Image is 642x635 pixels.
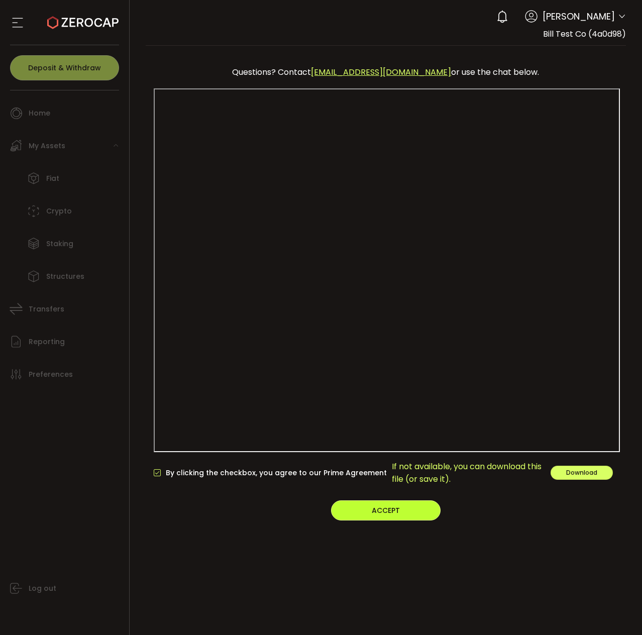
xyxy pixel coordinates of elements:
[566,468,597,477] span: Download
[161,468,387,478] span: By clicking the checkbox, you agree to our Prime Agreement
[525,526,642,635] iframe: Chat Widget
[551,466,613,480] button: Download
[29,335,65,349] span: Reporting
[29,106,50,121] span: Home
[29,302,64,316] span: Transfers
[46,269,84,284] span: Structures
[10,55,119,80] button: Deposit & Withdraw
[46,237,73,251] span: Staking
[28,64,101,71] span: Deposit & Withdraw
[46,204,72,219] span: Crypto
[392,460,546,485] span: If not available, you can download this file (or save it).
[29,139,65,153] span: My Assets
[543,28,626,40] span: Bill Test Co (4a0d98)
[372,505,400,515] span: ACCEPT
[159,61,613,83] div: Questions? Contact or use the chat below.
[46,171,59,186] span: Fiat
[29,367,73,382] span: Preferences
[543,10,615,23] span: [PERSON_NAME]
[29,581,56,596] span: Log out
[331,500,441,520] button: ACCEPT
[311,66,451,78] a: [EMAIL_ADDRESS][DOMAIN_NAME]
